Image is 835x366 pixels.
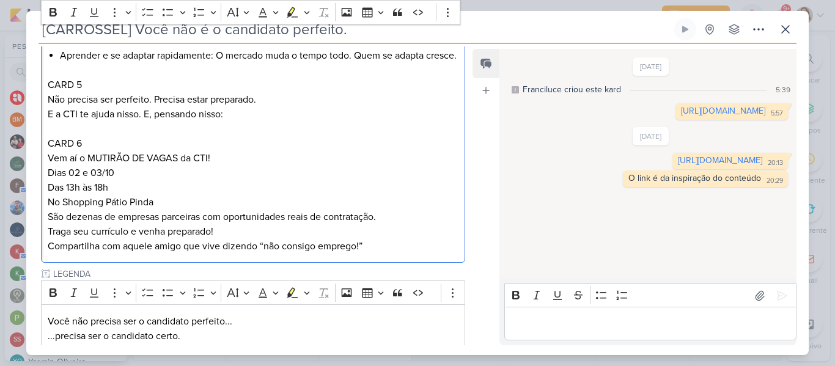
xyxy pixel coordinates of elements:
p: Dias 02 e 03/10 [48,166,458,180]
p: São dezenas de empresas parceiras com oportunidades reais de contratação. [48,210,458,224]
p: Traga seu currículo e venha preparado! [48,224,458,239]
div: Editor toolbar [504,284,796,307]
li: Aprender e se adaptar rapidamente: O mercado muda o tempo todo. Quem se adapta cresce. [60,48,458,63]
h4: CARD 5 [48,78,458,92]
p: Você não precisa ser o candidato perfeito... ...precisa ser o candidato certo. [48,314,458,343]
p: Não precisa ser perfeito. Precisa estar preparado. E a CTI te ajuda nisso. E, pensando nisso: [48,92,458,122]
div: Ligar relógio [680,24,690,34]
h4: CARD 6 [48,136,458,151]
div: O link é da inspiração do conteúdo [628,173,761,183]
div: Editor toolbar [41,280,465,304]
input: Texto sem título [51,268,465,280]
p: Vem aí o MUTIRÃO DE VAGAS da CTI! [48,151,458,166]
p: No Shopping Pátio Pinda [48,195,458,210]
div: 5:57 [771,109,783,119]
p: Das 13h às 18h [48,180,458,195]
div: 20:13 [768,158,783,168]
div: 20:29 [767,176,783,186]
div: Editor editing area: main [504,307,796,340]
p: Compartilha com aquele amigo que vive dizendo “não consigo emprego!” [48,239,458,254]
a: [URL][DOMAIN_NAME] [681,106,765,116]
div: Franciluce criou este kard [523,83,621,96]
input: Kard Sem Título [39,18,672,40]
div: 5:39 [776,84,790,95]
a: [URL][DOMAIN_NAME] [678,155,762,166]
